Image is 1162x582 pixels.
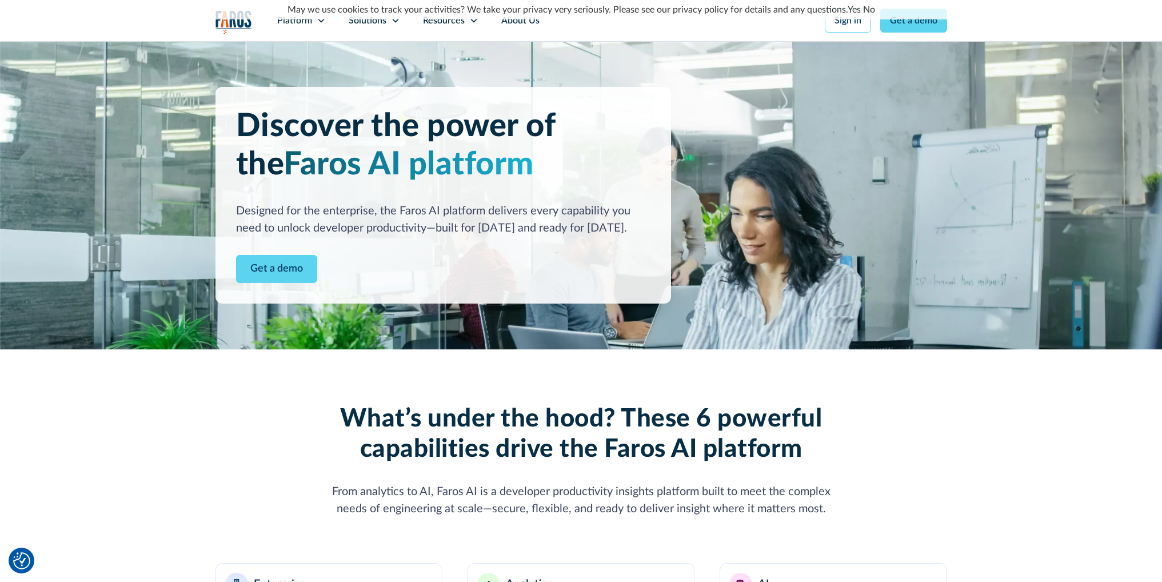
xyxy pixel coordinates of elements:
a: Get a demo [880,9,947,33]
img: Logo of the analytics and reporting company Faros. [215,10,252,34]
div: From analytics to AI, Faros AI is a developer productivity insights platform built to meet the co... [318,483,844,517]
div: Resources [423,14,465,27]
button: Cookie Settings [13,552,30,569]
a: Yes [848,5,861,14]
a: Contact Modal [236,255,317,283]
div: Designed for the enterprise, the Faros AI platform delivers every capability you need to unlock d... [236,202,650,237]
img: Revisit consent button [13,552,30,569]
div: Solutions [349,14,386,27]
h2: What’s under the hood? These 6 powerful capabilities drive the Faros AI platform [318,404,844,465]
a: No [863,5,875,14]
h1: Discover the power of the [236,107,650,184]
div: Platform [277,14,312,27]
a: home [215,10,252,34]
a: Sign in [825,9,871,33]
span: Faros AI platform [283,149,534,181]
